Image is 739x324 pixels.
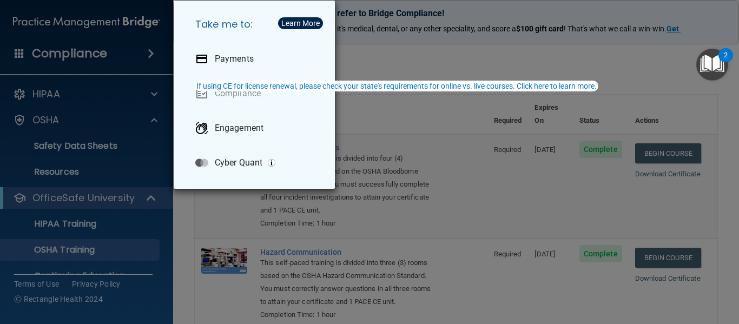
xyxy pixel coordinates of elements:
[215,157,262,168] p: Cyber Quant
[187,44,326,74] a: Payments
[215,54,254,64] p: Payments
[187,148,326,178] a: Cyber Quant
[196,82,597,90] div: If using CE for license renewal, please check your state's requirements for online vs. live cours...
[187,9,326,39] h5: Take me to:
[187,78,326,109] a: Compliance
[696,49,728,81] button: Open Resource Center, 2 new notifications
[187,113,326,143] a: Engagement
[724,55,728,69] div: 2
[281,19,320,27] div: Learn More
[278,17,323,29] button: Learn More
[215,123,263,134] p: Engagement
[195,81,598,91] button: If using CE for license renewal, please check your state's requirements for online vs. live cours...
